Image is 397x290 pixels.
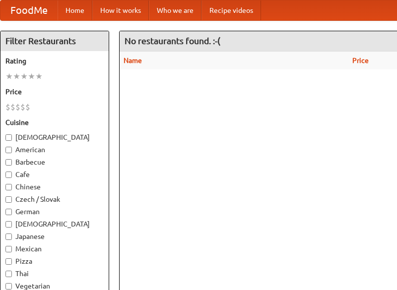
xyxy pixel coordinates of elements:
label: Thai [5,269,104,279]
li: $ [20,102,25,113]
label: Czech / Slovak [5,194,104,204]
li: ★ [28,71,35,82]
input: Cafe [5,172,12,178]
li: $ [5,102,10,113]
label: German [5,207,104,217]
label: Chinese [5,182,104,192]
a: Who we are [149,0,201,20]
li: $ [25,102,30,113]
input: Vegetarian [5,283,12,290]
input: Barbecue [5,159,12,166]
input: Pizza [5,258,12,265]
a: Home [58,0,92,20]
input: Czech / Slovak [5,196,12,203]
label: Japanese [5,232,104,241]
h5: Cuisine [5,117,104,127]
h5: Price [5,87,104,97]
li: ★ [13,71,20,82]
input: Thai [5,271,12,277]
input: [DEMOGRAPHIC_DATA] [5,221,12,228]
a: Price [352,57,369,64]
input: Mexican [5,246,12,252]
label: Barbecue [5,157,104,167]
h5: Rating [5,56,104,66]
li: $ [15,102,20,113]
li: ★ [5,71,13,82]
li: ★ [20,71,28,82]
label: American [5,145,104,155]
ng-pluralize: No restaurants found. :-( [125,36,220,46]
input: Japanese [5,233,12,240]
input: German [5,209,12,215]
label: [DEMOGRAPHIC_DATA] [5,219,104,229]
li: ★ [35,71,43,82]
label: Mexican [5,244,104,254]
a: How it works [92,0,149,20]
input: Chinese [5,184,12,190]
li: $ [10,102,15,113]
label: Cafe [5,170,104,179]
label: Pizza [5,256,104,266]
input: [DEMOGRAPHIC_DATA] [5,134,12,141]
label: [DEMOGRAPHIC_DATA] [5,132,104,142]
a: FoodMe [0,0,58,20]
input: American [5,147,12,153]
a: Name [124,57,142,64]
h4: Filter Restaurants [0,31,109,51]
a: Recipe videos [201,0,261,20]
